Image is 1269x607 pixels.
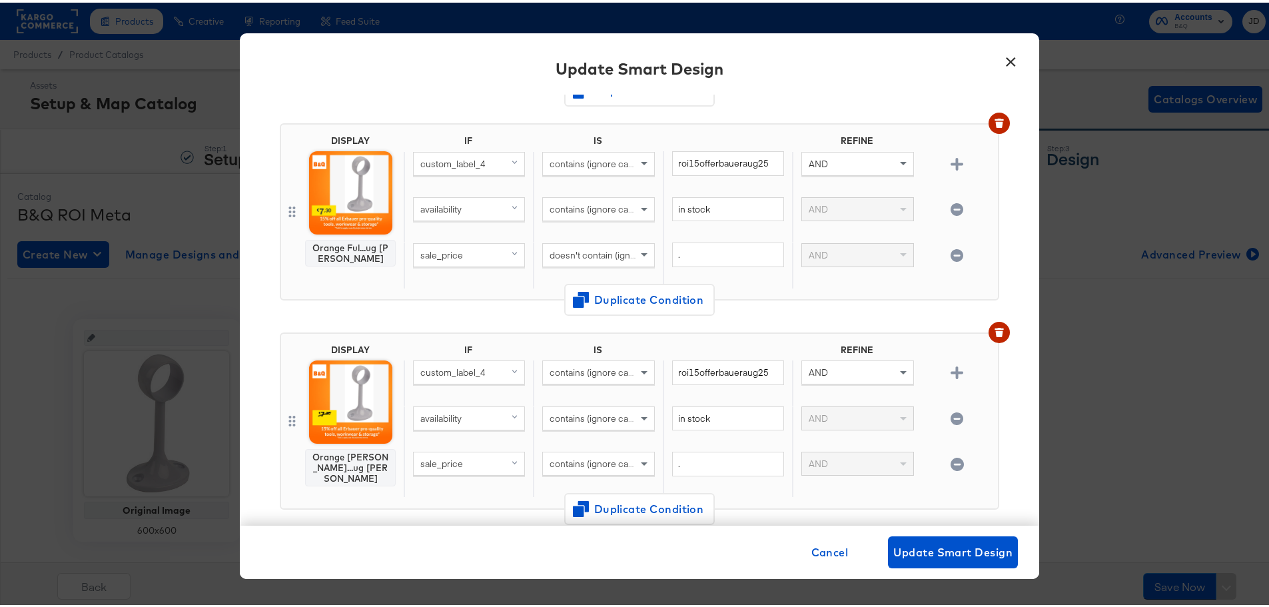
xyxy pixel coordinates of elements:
button: Update Smart Design [888,534,1018,566]
div: Orange [PERSON_NAME]...ug [PERSON_NAME] [311,449,390,481]
div: IF [404,133,533,149]
span: Cancel [811,540,849,559]
span: sale_price [420,455,463,467]
span: AND [809,410,828,422]
span: AND [809,247,828,259]
div: Orange Ful...ug [PERSON_NAME] [311,240,390,261]
button: × [999,44,1023,68]
span: Duplicate Condition [575,288,704,306]
span: AND [809,364,828,376]
input: Enter value [672,195,784,219]
span: custom_label_4 [420,155,486,167]
button: Duplicate Condition [564,281,715,313]
div: DISPLAY [331,342,370,352]
span: contains (ignore case) [550,455,641,467]
input: Enter value [672,149,784,173]
button: Duplicate Condition [564,72,715,104]
span: Duplicate Condition [575,79,704,97]
span: contains (ignore case) [550,364,641,376]
div: REFINE [792,342,921,358]
span: Update Smart Design [893,540,1013,559]
span: AND [809,155,828,167]
img: 9ZUi_mEV1vDd23E2Plf7rw.jpg [309,358,392,441]
span: Duplicate Condition [575,497,704,516]
span: sale_price [420,247,463,259]
div: IF [404,342,533,358]
button: Duplicate Condition [564,490,715,522]
span: availability [420,201,462,213]
input: Enter value [672,240,784,265]
span: AND [809,201,828,213]
div: IS [533,342,662,358]
input: Enter value [672,404,784,428]
div: REFINE [792,133,921,149]
img: scdzvDDDtYdSjOqQOyYbDg.jpg [309,149,392,232]
div: Update Smart Design [556,55,723,77]
input: Enter value [672,358,784,382]
div: DISPLAY [331,133,370,143]
button: Cancel [806,534,854,566]
span: contains (ignore case) [550,410,641,422]
span: availability [420,410,462,422]
span: contains (ignore case) [550,201,641,213]
span: doesn't contain (ignore case) [550,247,669,259]
span: contains (ignore case) [550,155,641,167]
span: custom_label_4 [420,364,486,376]
span: AND [809,455,828,467]
input: Enter value [672,449,784,474]
div: IS [533,133,662,149]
